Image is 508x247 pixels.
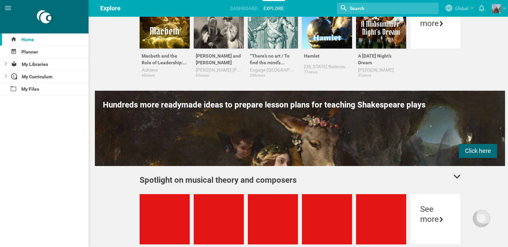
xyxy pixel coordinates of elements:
[9,58,89,70] div: My Libraries
[349,4,410,13] input: Search
[420,214,450,224] div: more
[142,67,188,73] a: Achieve
[140,73,190,78] div: 93 views
[420,204,450,214] div: See
[194,49,244,67] div: [PERSON_NAME] and [PERSON_NAME]
[356,49,406,67] div: A [DATE] Night’s Dream
[140,174,297,186] div: Spotlight on musical theory and composers
[196,67,242,73] a: [PERSON_NAME] [PERSON_NAME] [PERSON_NAME]
[248,49,298,67] div: “There’s no art / To find the mind’s construction in the face”
[250,67,296,73] a: Engage [GEOGRAPHIC_DATA]
[302,49,352,63] div: Hamlet
[356,73,406,78] div: 31 views
[358,67,404,73] a: [PERSON_NAME]
[95,91,505,166] a: Hundreds more readymade ideas to prepare lesson plans for teaching Shakespeare playsClick here
[9,71,89,83] div: My Curriculum
[229,1,259,16] a: Dashboard
[140,49,190,67] div: Macbeth and the Role of Leadership: Who is in Control?
[304,63,350,70] a: [US_STATE] Believes
[302,70,352,75] div: 77 views
[459,144,497,158] a: Click here
[103,99,497,111] div: Hundreds more readymade ideas to prepare lesson plans for teaching Shakespeare plays
[420,18,450,28] div: more
[263,1,285,16] a: Explore
[248,73,298,78] div: 230 views
[100,5,121,12] span: Explore
[194,73,244,78] div: 63 views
